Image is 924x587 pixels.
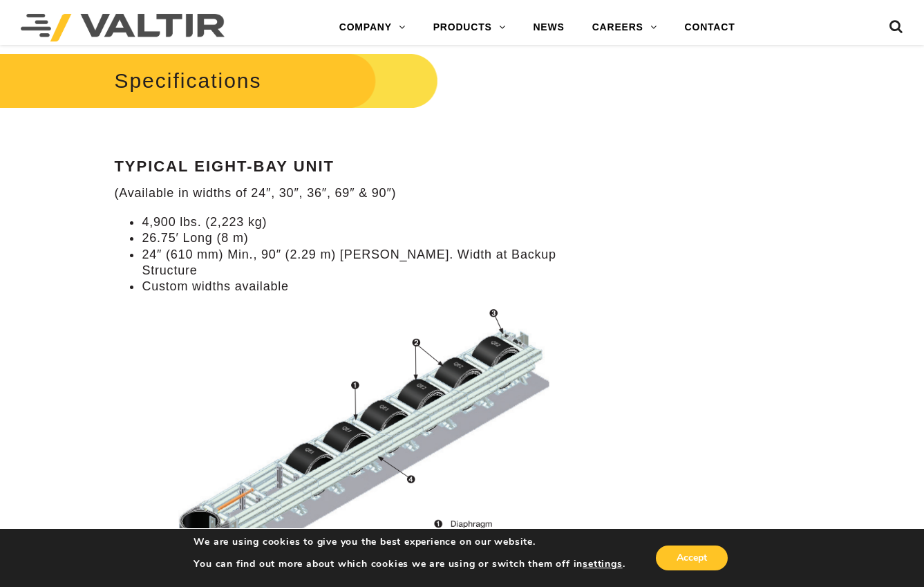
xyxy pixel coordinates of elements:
[583,558,622,570] button: settings
[419,14,520,41] a: PRODUCTS
[142,214,578,230] li: 4,900 lbs. (2,223 kg)
[578,14,671,41] a: CAREERS
[142,247,578,279] li: 24″ (610 mm) Min., 90″ (2.29 m) [PERSON_NAME]. Width at Backup Structure
[671,14,749,41] a: CONTACT
[519,14,578,41] a: NEWS
[114,185,578,201] p: (Available in widths of 24″, 30″, 36″, 69″ & 90″)
[656,546,728,570] button: Accept
[21,14,225,41] img: Valtir
[326,14,419,41] a: COMPANY
[194,536,625,548] p: We are using cookies to give you the best experience on our website.
[142,279,578,295] li: Custom widths available
[194,558,625,570] p: You can find out more about which cookies we are using or switch them off in .
[114,158,334,175] strong: Typical Eight-Bay Unit
[142,230,578,246] li: 26.75′ Long (8 m)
